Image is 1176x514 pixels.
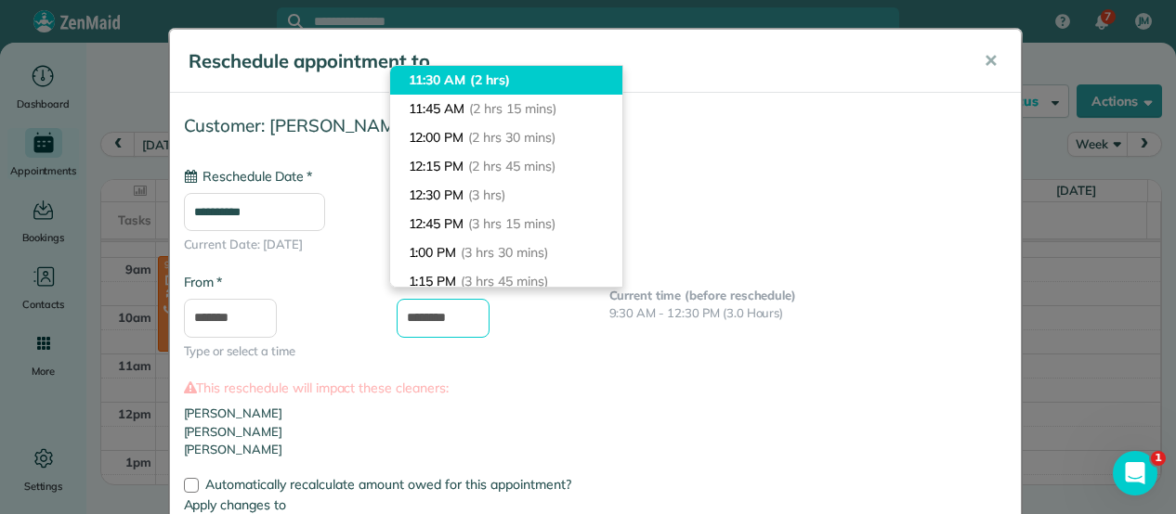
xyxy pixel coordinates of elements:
[469,100,555,117] span: (2 hrs 15 mins)
[184,441,1007,459] li: [PERSON_NAME]
[184,405,1007,423] li: [PERSON_NAME]
[461,273,547,289] span: (3 hrs 45 mins)
[390,152,622,181] li: 12:15 PM
[468,158,555,174] span: (2 hrs 45 mins)
[390,66,622,95] li: 11:30 AM
[470,71,510,88] span: (2 hrs)
[468,129,555,146] span: (2 hrs 30 mins)
[184,116,1007,135] h4: Customer: [PERSON_NAME]
[184,167,312,186] label: Reschedule Date
[205,476,571,493] span: Automatically recalculate amount owed for this appointment?
[390,267,622,296] li: 1:15 PM
[184,423,1007,442] li: [PERSON_NAME]
[390,123,622,152] li: 12:00 PM
[609,288,797,302] b: Current time (before reschedule)
[468,186,505,203] span: (3 hrs)
[184,273,222,291] label: From
[184,342,369,361] span: Type or select a time
[184,236,1007,254] span: Current Date: [DATE]
[1151,451,1166,466] span: 1
[609,304,1007,323] p: 9:30 AM - 12:30 PM (3.0 Hours)
[390,95,622,123] li: 11:45 AM
[390,210,622,238] li: 12:45 PM
[984,50,998,71] span: ✕
[1113,451,1157,495] iframe: Intercom live chat
[184,495,1007,514] label: Apply changes to
[468,215,555,232] span: (3 hrs 15 mins)
[189,48,958,74] h5: Reschedule appointment to...
[390,181,622,210] li: 12:30 PM
[390,238,622,267] li: 1:00 PM
[184,379,1007,397] label: This reschedule will impact these cleaners:
[461,244,547,261] span: (3 hrs 30 mins)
